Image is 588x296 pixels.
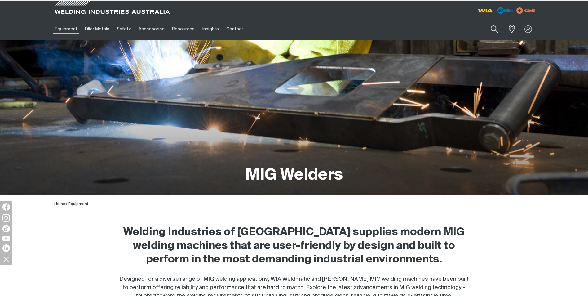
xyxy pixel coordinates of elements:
a: Equipment [68,202,88,206]
img: TikTok [2,225,10,232]
img: LinkedIn [2,244,10,252]
h2: Welding Industries of [GEOGRAPHIC_DATA] supplies modern MIG welding machines that are user-friend... [119,226,469,267]
a: Safety [113,18,135,40]
input: Product name or item number... [476,22,505,36]
a: Resources [168,18,198,40]
img: YouTube [2,236,10,241]
img: hide socials [1,254,11,264]
a: Filler Metals [81,18,113,40]
nav: Main [51,18,416,40]
a: Equipment [51,18,81,40]
span: > [65,202,68,206]
a: Accessories [135,18,168,40]
a: Insights [198,18,222,40]
a: Contact [223,18,247,40]
button: Search products [484,22,505,36]
a: Home [54,202,65,206]
img: Facebook [2,203,10,211]
h1: MIG Welders [245,165,343,186]
img: miller [515,6,537,15]
img: Instagram [2,214,10,222]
